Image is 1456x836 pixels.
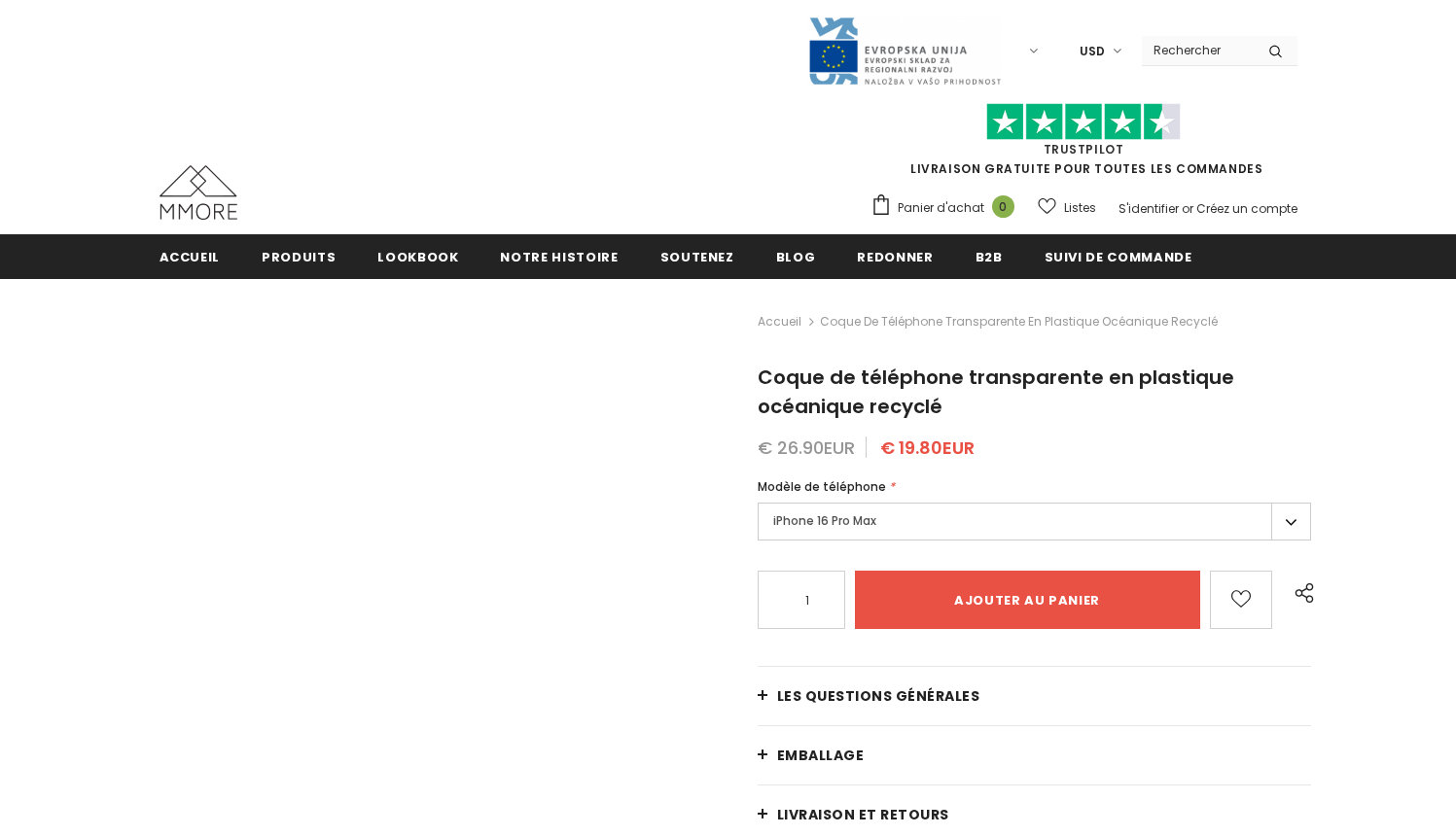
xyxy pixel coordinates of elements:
span: 0 [992,195,1014,218]
span: USD [1080,42,1105,61]
a: soutenez [660,234,734,278]
input: Ajouter au panier [855,571,1200,629]
a: TrustPilot [1044,141,1124,157]
a: Créez un compte [1196,200,1297,217]
span: EMBALLAGE [777,746,865,765]
img: Faites confiance aux étoiles pilotes [986,103,1181,141]
span: soutenez [660,248,734,266]
input: Search Site [1142,36,1254,64]
img: Cas MMORE [160,165,237,220]
span: Accueil [160,248,221,266]
span: Coque de téléphone transparente en plastique océanique recyclé [758,364,1234,420]
a: Suivi de commande [1045,234,1192,278]
a: Accueil [160,234,221,278]
span: Blog [776,248,816,266]
span: Suivi de commande [1045,248,1192,266]
a: Notre histoire [500,234,618,278]
label: iPhone 16 Pro Max [758,503,1312,540]
span: or [1182,200,1193,217]
a: B2B [976,234,1003,278]
a: Lookbook [377,234,458,278]
a: Panier d'achat 0 [870,193,1024,223]
span: Panier d'achat [898,198,984,218]
img: Javni Razpis [807,16,1002,87]
span: Modèle de téléphone [758,478,886,495]
span: Les questions générales [777,686,980,706]
span: Livraison et retours [777,805,949,824]
a: Blog [776,234,816,278]
span: B2B [976,248,1003,266]
span: LIVRAISON GRATUITE POUR TOUTES LES COMMANDES [870,112,1297,177]
a: Redonner [857,234,933,278]
a: Javni Razpis [807,42,1002,58]
span: Produits [262,248,336,266]
a: Les questions générales [758,667,1312,725]
a: S'identifier [1119,200,1179,217]
a: Accueil [758,310,801,333]
span: € 19.80EUR [880,435,975,460]
a: Listes [1038,191,1096,225]
span: Notre histoire [500,248,618,266]
span: € 26.90EUR [758,435,855,460]
a: Produits [262,234,336,278]
span: Coque de téléphone transparente en plastique océanique recyclé [820,310,1218,333]
span: Listes [1064,198,1096,218]
a: EMBALLAGE [758,726,1312,784]
span: Lookbook [377,248,458,266]
span: Redonner [857,248,933,266]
